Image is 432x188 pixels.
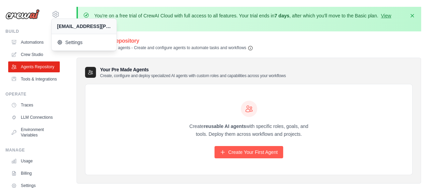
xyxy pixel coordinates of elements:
[52,35,116,49] a: Settings
[183,122,315,138] p: Create with specific roles, goals, and tools. Deploy them across workflows and projects.
[8,156,60,167] a: Usage
[5,147,60,153] div: Manage
[94,12,405,26] p: You're on a free trial of CrewAI Cloud with full access to all features. Your trial ends in , aft...
[8,74,60,85] a: Tools & Integrations
[398,155,432,188] iframe: Chat Widget
[204,124,246,129] strong: reusable AI agents
[274,13,289,18] strong: 7 days
[8,49,60,60] a: Crew Studio
[8,112,60,123] a: LLM Connections
[214,146,283,158] a: Create Your First Agent
[93,37,253,45] h2: Agents Repository
[5,9,40,19] img: Logo
[8,37,60,48] a: Automations
[57,23,111,30] div: [EMAIL_ADDRESS][PERSON_NAME][DOMAIN_NAME]
[8,61,60,72] a: Agents Repository
[100,73,286,78] p: Create, configure and deploy specialized AI agents with custom roles and capabilities across your...
[57,39,111,46] span: Settings
[100,66,286,78] h3: Your Pre Made Agents
[8,168,60,179] a: Billing
[8,124,60,141] a: Environment Variables
[5,91,60,97] div: Operate
[8,100,60,111] a: Traces
[93,45,253,51] p: Manage your agents - Create and configure agents to automate tasks and workflows
[5,29,60,34] div: Build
